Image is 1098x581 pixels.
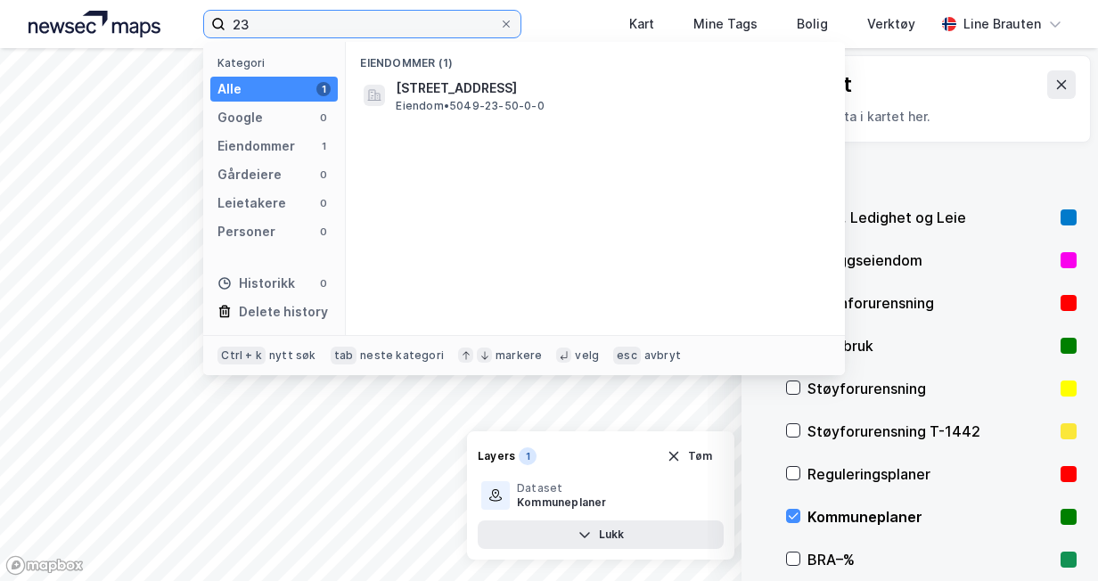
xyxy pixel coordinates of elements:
div: Kommuneplaner [517,495,607,510]
a: Mapbox homepage [5,555,84,576]
span: [STREET_ADDRESS] [396,78,823,99]
div: Gårdeiere [217,164,282,185]
div: 0 [316,196,331,210]
img: logo.a4113a55bc3d86da70a041830d287a7e.svg [29,11,160,37]
div: Grunnforurensning [807,292,1053,314]
div: Støyforurensning T-1442 [807,421,1053,442]
div: 0 [316,168,331,182]
div: 1 [519,447,537,465]
iframe: Chat Widget [1009,495,1098,581]
div: Kart [629,13,654,35]
div: Visualiser data i kartet her. [764,106,1076,127]
div: Arealbruk [807,335,1053,356]
div: avbryt [644,348,681,363]
div: 0 [316,276,331,290]
div: 0 [316,225,331,239]
div: neste kategori [360,348,444,363]
div: 0 [316,110,331,125]
div: Mine Tags [693,13,758,35]
div: Kontrollprogram for chat [1009,495,1098,581]
div: Ctrl + k [217,347,266,364]
div: Datasett [764,70,852,99]
div: Yield, Ledighet og Leie [807,207,1053,228]
div: Layers [478,449,515,463]
div: Eiendommer [217,135,295,157]
div: BRA–% [807,549,1053,570]
div: Støyforurensning [807,378,1053,399]
div: Historikk [217,273,295,294]
div: Google [217,107,263,128]
div: Bolig [797,13,828,35]
div: Anleggseiendom [807,250,1053,271]
div: Line Brauten [963,13,1041,35]
span: Eiendom • 5049-23-50-0-0 [396,99,544,113]
div: Leietakere [217,192,286,214]
button: Tøm [655,442,724,471]
div: Verktøy [867,13,915,35]
div: Delete history [239,301,328,323]
div: nytt søk [269,348,316,363]
div: esc [613,347,641,364]
div: 1 [316,82,331,96]
div: Personer [217,221,275,242]
div: tab [331,347,357,364]
div: Eiendommer (1) [346,42,845,74]
div: Dataset [517,481,607,495]
button: Lukk [478,520,724,549]
div: Kartlag [784,164,1077,185]
div: 1 [316,139,331,153]
div: Kategori [217,56,338,70]
div: Alle [217,78,242,100]
input: Søk på adresse, matrikkel, gårdeiere, leietakere eller personer [225,11,498,37]
div: Kommuneplaner [807,506,1053,528]
div: markere [496,348,542,363]
div: Reguleringsplaner [807,463,1053,485]
div: velg [575,348,599,363]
